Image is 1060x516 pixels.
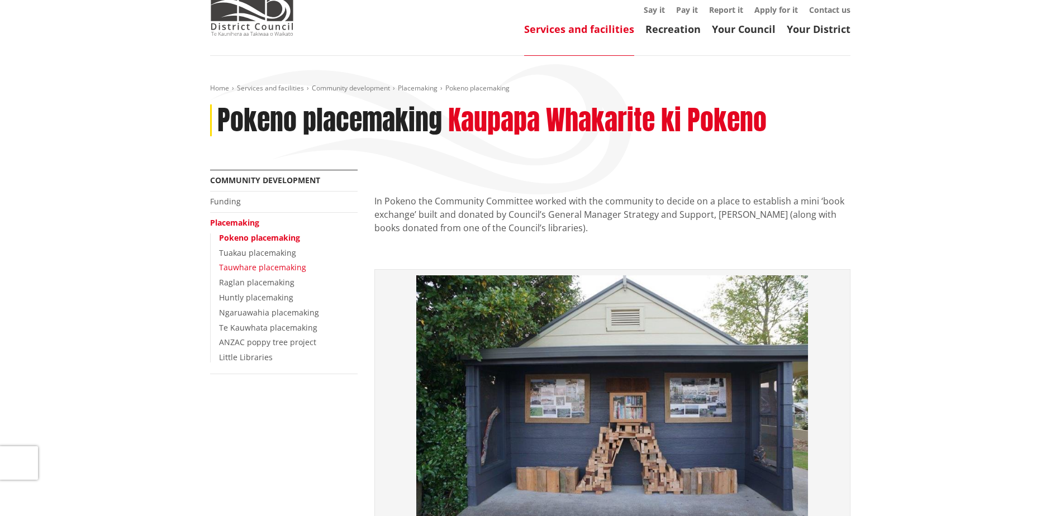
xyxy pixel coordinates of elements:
span: Pokeno placemaking [445,83,510,93]
a: Raglan placemaking [219,277,294,288]
iframe: Messenger Launcher [1009,469,1049,509]
a: Little Libraries [219,352,273,362]
a: Apply for it [754,4,798,15]
a: Say it [644,4,665,15]
h1: Pokeno placemaking [217,104,442,137]
a: Report it [709,4,743,15]
a: Services and facilities [524,22,634,36]
h2: Kaupapa Whakarite ki Pokeno [448,104,767,137]
a: Community development [210,175,320,185]
a: Tuakau placemaking [219,247,296,258]
a: Te Kauwhata placemaking [219,322,317,333]
a: Ngaruawahia placemaking [219,307,319,318]
a: Your District [787,22,850,36]
p: In Pokeno the Community Committee worked with the community to decide on a place to establish a m... [374,194,850,235]
nav: breadcrumb [210,84,850,93]
a: Placemaking [210,217,259,228]
a: Pokeno placemaking [219,232,300,243]
a: Pay it [676,4,698,15]
a: Funding [210,196,241,207]
a: Recreation [645,22,701,36]
a: Placemaking [398,83,438,93]
a: ANZAC poppy tree project [219,337,316,347]
a: Home [210,83,229,93]
a: Your Council [712,22,776,36]
a: Tauwhare placemaking [219,262,306,273]
a: Contact us [809,4,850,15]
a: Huntly placemaking [219,292,293,303]
a: Community development [312,83,390,93]
a: Services and facilities [237,83,304,93]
